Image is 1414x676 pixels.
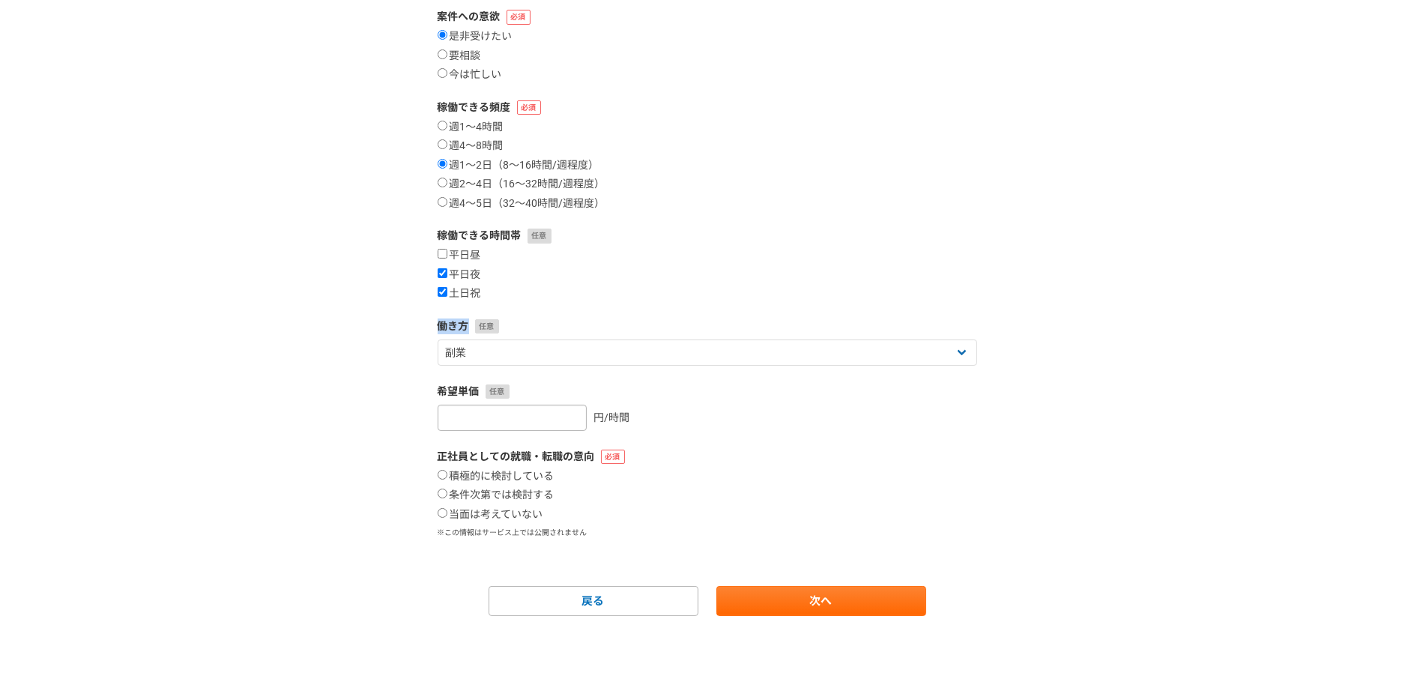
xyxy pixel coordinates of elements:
label: 案件への意欲 [438,9,977,25]
input: 当面は考えていない [438,508,447,518]
label: 週2〜4日（16〜32時間/週程度） [438,178,605,191]
input: 今は忙しい [438,68,447,78]
input: 土日祝 [438,287,447,297]
input: 条件次第では検討する [438,489,447,498]
label: 積極的に検討している [438,470,555,483]
input: 週4〜8時間 [438,139,447,149]
p: ※この情報はサービス上では公開されません [438,527,977,538]
label: 土日祝 [438,287,481,301]
a: 戻る [489,586,698,616]
label: 稼働できる頻度 [438,100,977,115]
label: 週1〜4時間 [438,121,504,134]
input: 週4〜5日（32〜40時間/週程度） [438,197,447,207]
label: 要相談 [438,49,481,63]
input: 是非受けたい [438,30,447,40]
label: 週4〜8時間 [438,139,504,153]
label: 週1〜2日（8〜16時間/週程度） [438,159,599,172]
label: 平日昼 [438,249,481,262]
input: 週1〜2日（8〜16時間/週程度） [438,159,447,169]
input: 週2〜4日（16〜32時間/週程度） [438,178,447,187]
label: 週4〜5日（32〜40時間/週程度） [438,197,605,211]
label: 希望単価 [438,384,977,399]
a: 次へ [716,586,926,616]
label: 正社員としての就職・転職の意向 [438,449,977,465]
label: 当面は考えていない [438,508,543,522]
label: 条件次第では検討する [438,489,555,502]
input: 平日夜 [438,268,447,278]
span: 円/時間 [594,411,630,423]
label: 是非受けたい [438,30,513,43]
input: 要相談 [438,49,447,59]
input: 積極的に検討している [438,470,447,480]
input: 週1〜4時間 [438,121,447,130]
label: 稼働できる時間帯 [438,228,977,244]
label: 今は忙しい [438,68,502,82]
label: 働き方 [438,319,977,334]
input: 平日昼 [438,249,447,259]
label: 平日夜 [438,268,481,282]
